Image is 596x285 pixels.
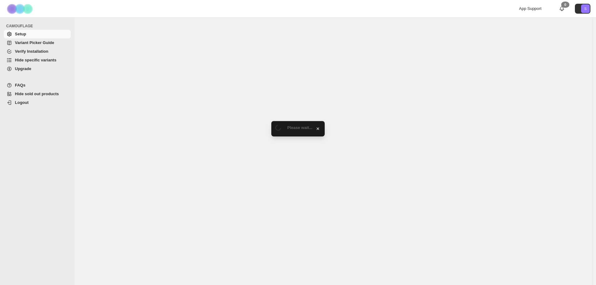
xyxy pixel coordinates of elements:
span: Setup [15,32,26,36]
a: Upgrade [4,65,71,73]
span: Please wait... [287,125,313,130]
span: CAMOUFLAGE [6,24,71,29]
a: Hide specific variants [4,56,71,65]
span: Upgrade [15,66,31,71]
span: App Support [519,6,541,11]
a: Variant Picker Guide [4,38,71,47]
div: 0 [561,2,569,8]
span: Verify Installation [15,49,48,54]
span: FAQs [15,83,25,87]
text: S [584,7,586,11]
a: Setup [4,30,71,38]
a: Logout [4,98,71,107]
span: Logout [15,100,29,105]
a: FAQs [4,81,71,90]
img: Camouflage [5,0,36,17]
span: Hide specific variants [15,58,56,62]
a: Verify Installation [4,47,71,56]
span: Variant Picker Guide [15,40,54,45]
a: 0 [559,6,565,12]
span: Avatar with initials S [581,4,590,13]
span: Hide sold out products [15,91,59,96]
a: Hide sold out products [4,90,71,98]
button: Avatar with initials S [575,4,590,14]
